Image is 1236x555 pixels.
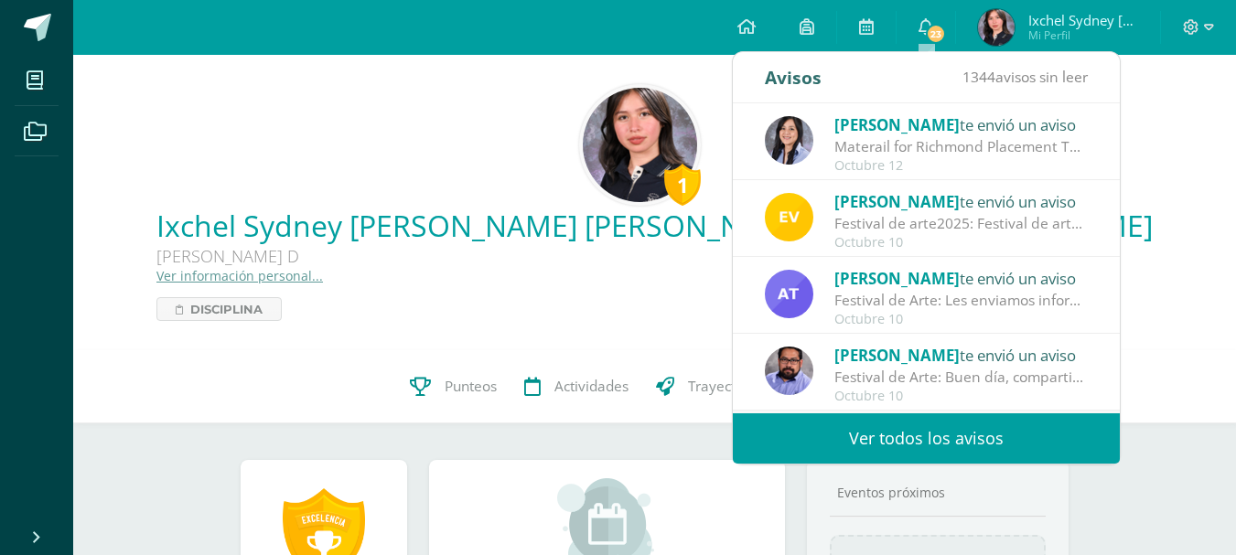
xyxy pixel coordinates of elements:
div: Festival de arte2025: Festival de arte2025 [834,213,1089,234]
span: [PERSON_NAME] [834,114,960,135]
span: 23 [926,24,946,44]
span: [PERSON_NAME] [834,268,960,289]
span: Mi Perfil [1028,27,1138,43]
a: Ver todos los avisos [733,413,1120,464]
img: e0d417c472ee790ef5578283e3430836.png [765,270,813,318]
div: Octubre 10 [834,235,1089,251]
div: te envió un aviso [834,266,1089,290]
img: 376f979d7fd1f5099ad51a2e88404087.png [583,88,697,202]
span: 1344 [962,67,995,87]
span: avisos sin leer [962,67,1088,87]
div: te envió un aviso [834,112,1089,136]
span: Disciplina [190,298,263,320]
div: Octubre 10 [834,389,1089,404]
a: Punteos [396,350,511,423]
span: [PERSON_NAME] [834,345,960,366]
div: te envió un aviso [834,343,1089,367]
img: fe2f5d220dae08f5bb59c8e1ae6aeac3.png [765,347,813,395]
div: [PERSON_NAME] D [156,245,705,267]
a: Actividades [511,350,642,423]
div: Festival de Arte: Les enviamos información importante para el festival de Arte [834,290,1089,311]
a: Ver información personal... [156,267,323,284]
div: Eventos próximos [830,484,1046,501]
a: Disciplina [156,297,282,321]
div: te envió un aviso [834,189,1089,213]
div: Festival de Arte: Buen día, compartimos información importante sobre nuestro festival artístico. ... [834,367,1089,388]
span: Ixchel Sydney [PERSON_NAME] [PERSON_NAME] [1028,11,1138,29]
div: Avisos [765,52,822,102]
img: 383db5ddd486cfc25017fad405f5d727.png [765,193,813,241]
span: Actividades [554,377,629,396]
div: Materail for Richmond Placement Test: Hello, guys! Please remember that you will need your device... [834,136,1089,157]
img: 3f16ab4277534182f7003f10328dc66e.png [978,9,1015,46]
a: Trayectoria [642,350,775,423]
span: Trayectoria [688,377,761,396]
span: Punteos [445,377,497,396]
img: 013901e486854f3f6f3294f73c2f58ba.png [765,116,813,165]
div: 1 [664,164,701,206]
div: Octubre 12 [834,158,1089,174]
a: Ixchel Sydney [PERSON_NAME] [PERSON_NAME] Escribá [PERSON_NAME] [156,206,1153,245]
span: [PERSON_NAME] [834,191,960,212]
div: Octubre 10 [834,312,1089,327]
